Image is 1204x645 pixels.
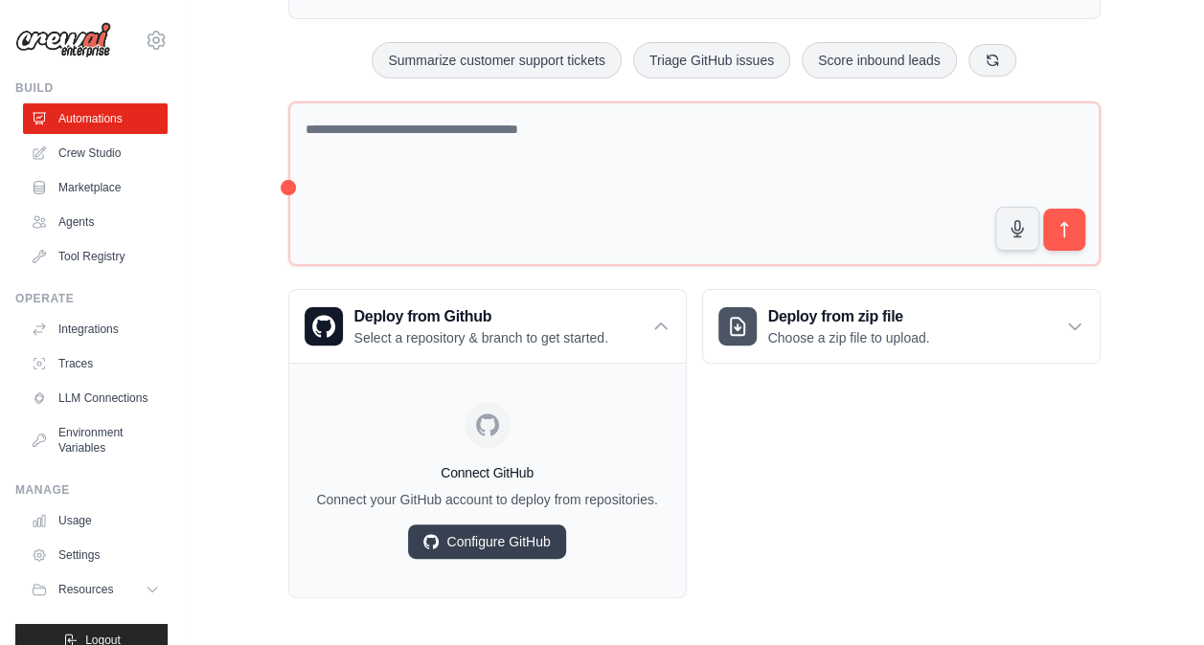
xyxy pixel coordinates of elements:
[372,42,621,78] button: Summarize customer support tickets
[354,305,608,328] h3: Deploy from Github
[23,172,168,203] a: Marketplace
[305,490,670,509] p: Connect your GitHub account to deploy from repositories.
[15,482,168,498] div: Manage
[23,138,168,168] a: Crew Studio
[354,328,608,347] p: Select a repository & branch to get started.
[15,22,111,58] img: Logo
[15,80,168,96] div: Build
[802,42,957,78] button: Score inbound leads
[23,241,168,272] a: Tool Registry
[23,383,168,413] a: LLM Connections
[305,463,670,482] h4: Connect GitHub
[23,348,168,379] a: Traces
[23,314,168,345] a: Integrations
[58,582,113,597] span: Resources
[633,42,790,78] button: Triage GitHub issues
[408,524,565,559] a: Configure GitHub
[23,505,168,536] a: Usage
[768,305,930,328] h3: Deploy from zip file
[23,540,168,570] a: Settings
[1108,553,1204,645] iframe: Chat Widget
[23,207,168,237] a: Agents
[23,574,168,605] button: Resources
[768,328,930,347] p: Choose a zip file to upload.
[23,417,168,463] a: Environment Variables
[23,103,168,134] a: Automations
[15,291,168,306] div: Operate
